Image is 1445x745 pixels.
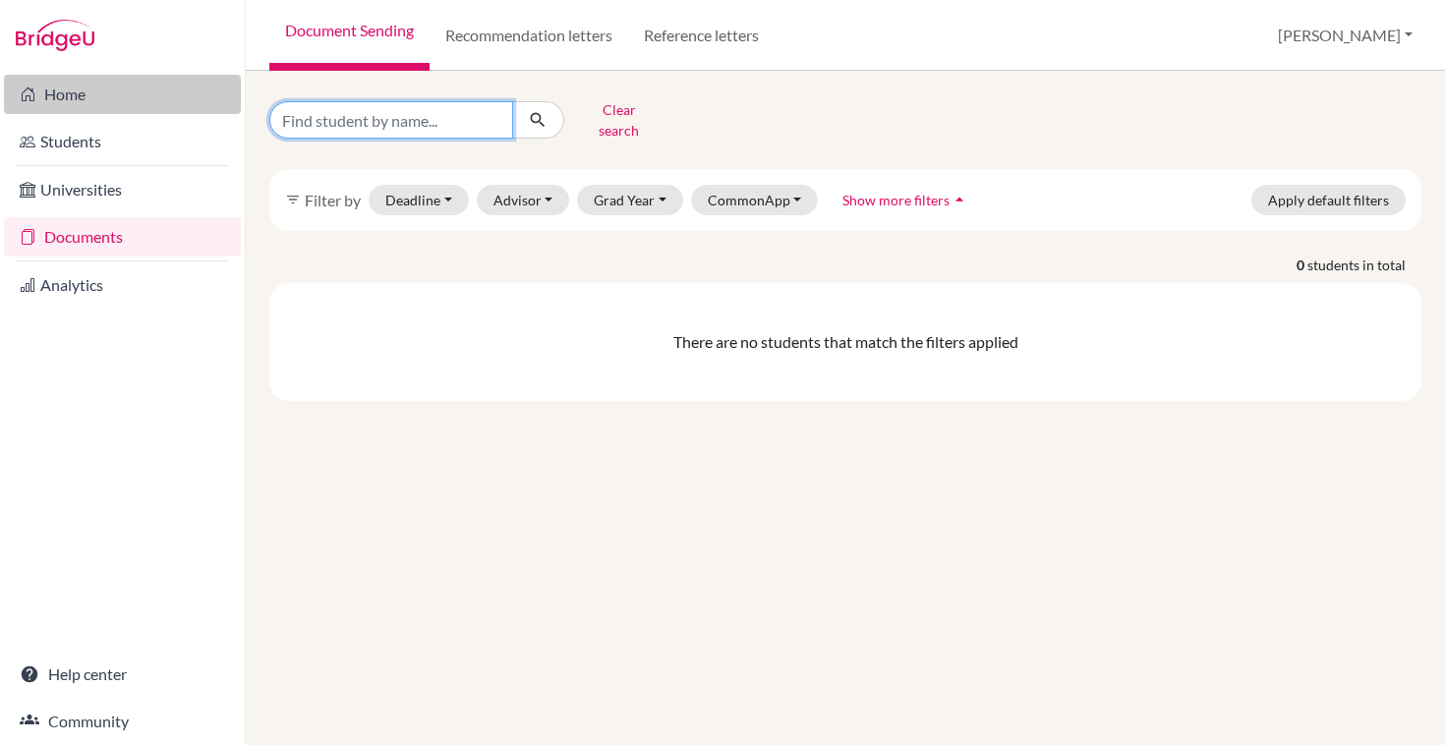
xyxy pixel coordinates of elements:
button: CommonApp [691,185,819,215]
input: Find student by name... [269,101,513,139]
img: Bridge-U [16,20,94,51]
div: There are no students that match the filters applied [277,330,1414,354]
a: Universities [4,170,241,209]
button: Apply default filters [1251,185,1406,215]
i: arrow_drop_up [950,190,969,209]
button: Clear search [564,94,673,145]
i: filter_list [285,192,301,207]
strong: 0 [1297,255,1307,275]
button: Grad Year [577,185,683,215]
span: Show more filters [842,192,950,208]
a: Analytics [4,265,241,305]
button: Show more filtersarrow_drop_up [826,185,986,215]
a: Community [4,702,241,741]
button: Advisor [477,185,570,215]
span: Filter by [305,191,361,209]
span: students in total [1307,255,1421,275]
button: Deadline [369,185,469,215]
a: Home [4,75,241,114]
a: Students [4,122,241,161]
button: [PERSON_NAME] [1269,17,1421,54]
a: Help center [4,655,241,694]
a: Documents [4,217,241,257]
